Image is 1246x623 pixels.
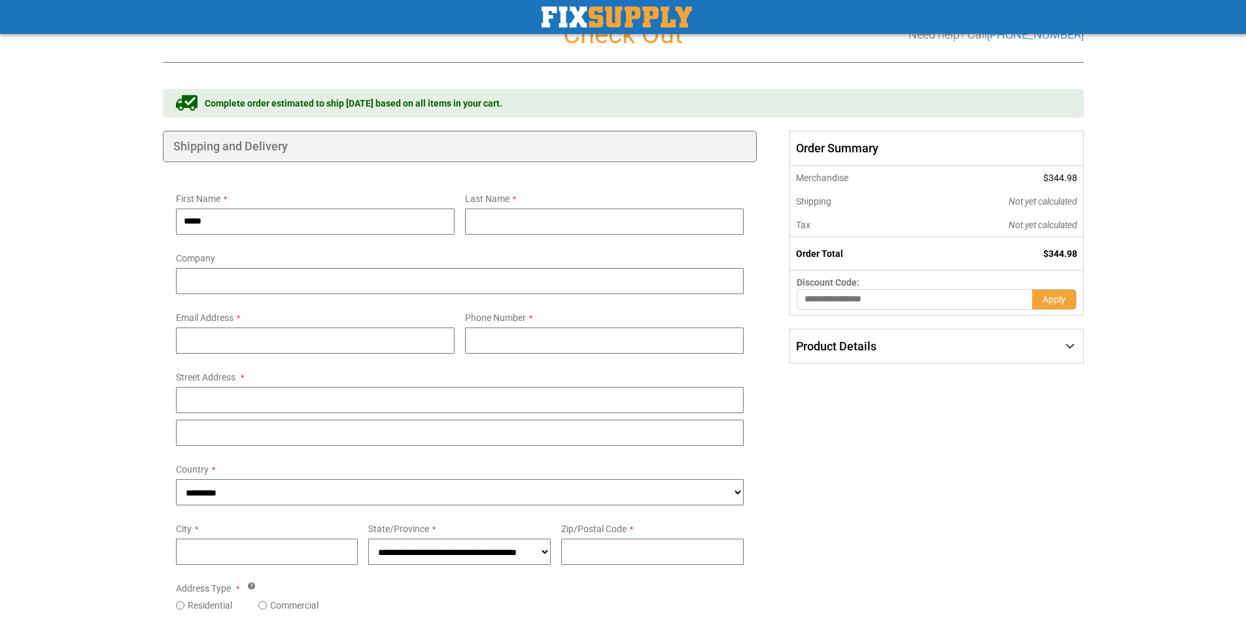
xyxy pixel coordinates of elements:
[465,194,510,204] span: Last Name
[176,312,234,323] span: Email Address
[1032,289,1077,310] button: Apply
[789,131,1083,166] span: Order Summary
[163,131,757,162] div: Shipping and Delivery
[465,312,526,323] span: Phone Number
[1043,294,1065,305] span: Apply
[176,194,220,204] span: First Name
[909,28,1084,41] h3: Need help? Call
[561,524,627,534] span: Zip/Postal Code
[796,339,876,353] span: Product Details
[542,7,692,27] a: store logo
[270,599,319,612] label: Commercial
[1043,173,1077,183] span: $344.98
[163,20,1084,49] h1: Check Out
[790,166,920,190] th: Merchandise
[796,196,831,207] span: Shipping
[796,248,843,259] strong: Order Total
[205,97,502,110] span: Complete order estimated to ship [DATE] based on all items in your cart.
[790,213,920,237] th: Tax
[542,7,692,27] img: Fix Industrial Supply
[797,277,859,288] span: Discount Code:
[1009,196,1077,207] span: Not yet calculated
[1009,220,1077,230] span: Not yet calculated
[176,253,215,263] span: Company
[1043,248,1077,259] span: $344.98
[176,583,231,594] span: Address Type
[188,599,232,612] label: Residential
[368,524,429,534] span: State/Province
[176,524,192,534] span: City
[176,464,209,475] span: Country
[176,372,235,382] span: Street Address
[987,27,1084,41] a: [PHONE_NUMBER]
